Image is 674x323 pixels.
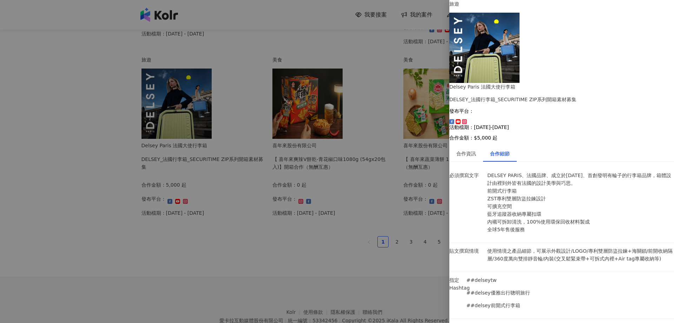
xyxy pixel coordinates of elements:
[449,172,484,179] p: 必須撰寫文字
[449,276,463,292] p: 指定 Hashtag
[490,150,510,157] div: 合作細節
[449,124,674,130] p: 活動檔期：[DATE]-[DATE]
[487,247,674,263] p: 使用情境之產品細節，可展示外觀設計/LOGO/專利雙層防盜拉鍊+海關鎖/前開收納隔層/360度萬向雙排靜音輪/內裝(交叉鬆緊束帶+可拆式內裡+Air tag專屬收納等)
[449,108,674,114] p: 發布平台：
[467,302,548,309] p: ##delsey前開式行李箱
[467,289,548,297] p: ##delsey優雅出行聰明旅行
[449,13,520,83] img: 【DELSEY】SECURITIME ZIP旅行箱
[449,135,674,141] p: 合作金額： $5,000 起
[487,172,674,233] p: DELSEY PARIS、法國品牌、成立於[DATE]、首創發明有輪子的行李箱品牌，箱體設計由裡到外皆有法國的設計美學與巧思。 前開式行李箱 ZST專利雙層防盜拉鍊設計 可擴充空間 藍牙追蹤器收...
[449,96,674,103] div: DELSEY_法國行李箱_SECURITIME ZIP系列開箱素材募集
[456,150,476,157] div: 合作資訊
[467,276,548,284] p: ##delseytw
[449,83,674,91] div: Delsey Paris 法國大使行李箱
[449,247,484,255] p: 貼文撰寫情境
